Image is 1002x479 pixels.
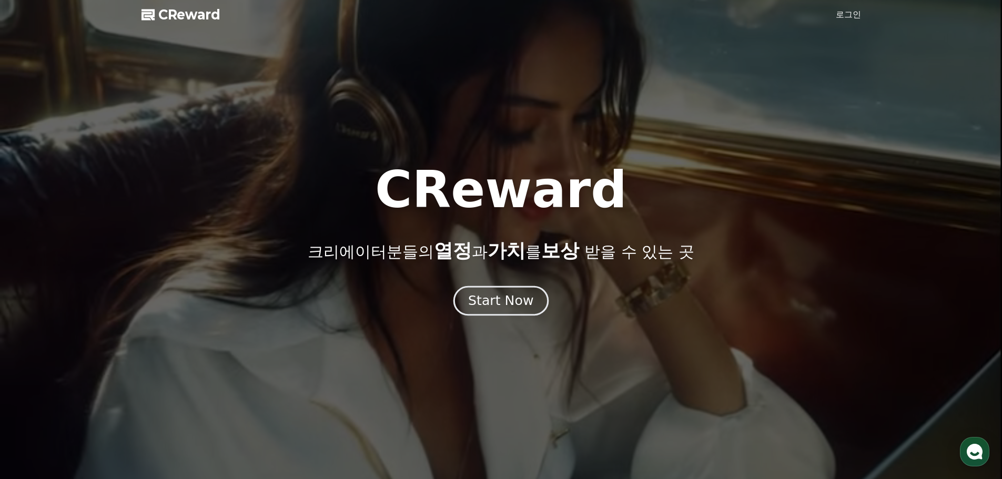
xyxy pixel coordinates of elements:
[453,286,549,315] button: Start Now
[3,333,69,360] a: 홈
[308,240,694,261] p: 크리에이터분들의 과 를 받을 수 있는 곳
[163,349,175,358] span: 설정
[488,240,525,261] span: 가치
[456,297,546,307] a: Start Now
[434,240,472,261] span: 열정
[141,6,220,23] a: CReward
[375,165,627,215] h1: CReward
[96,350,109,358] span: 대화
[158,6,220,23] span: CReward
[468,292,533,310] div: Start Now
[33,349,39,358] span: 홈
[136,333,202,360] a: 설정
[836,8,861,21] a: 로그인
[69,333,136,360] a: 대화
[541,240,579,261] span: 보상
